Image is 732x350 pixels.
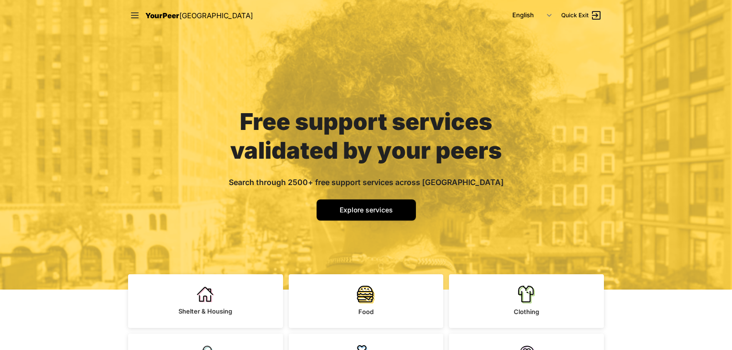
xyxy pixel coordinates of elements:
[230,107,502,164] span: Free support services validated by your peers
[128,274,283,328] a: Shelter & Housing
[178,307,232,315] span: Shelter & Housing
[289,274,444,328] a: Food
[317,199,416,221] a: Explore services
[561,12,589,19] span: Quick Exit
[514,308,539,315] span: Clothing
[449,274,604,328] a: Clothing
[179,11,253,20] span: [GEOGRAPHIC_DATA]
[561,10,602,21] a: Quick Exit
[340,206,393,214] span: Explore services
[358,308,374,315] span: Food
[229,177,504,187] span: Search through 2500+ free support services across [GEOGRAPHIC_DATA]
[145,10,253,22] a: YourPeer[GEOGRAPHIC_DATA]
[145,11,179,20] span: YourPeer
